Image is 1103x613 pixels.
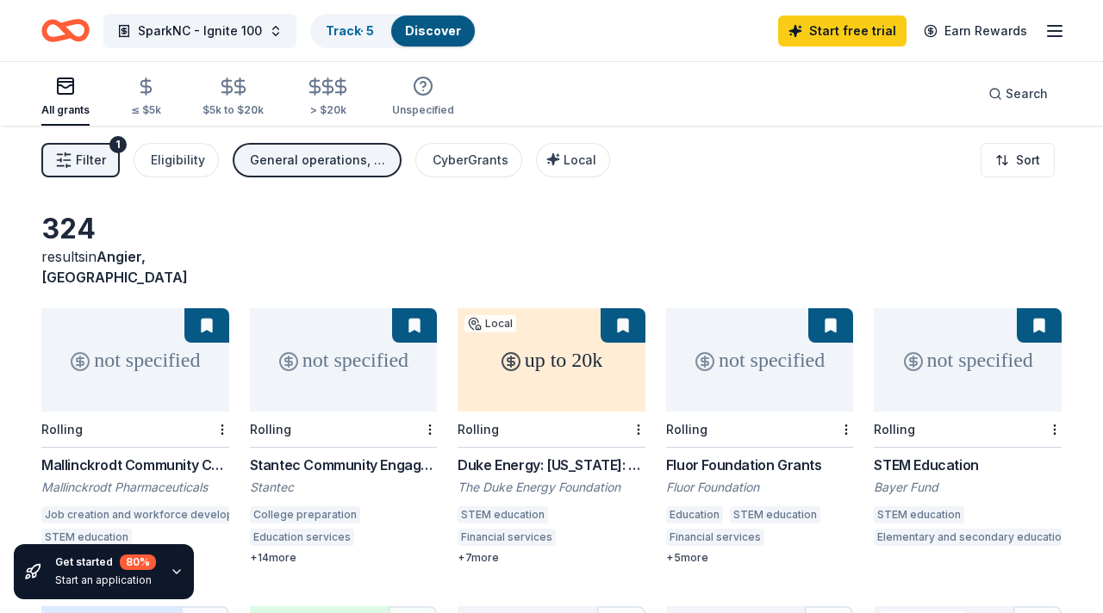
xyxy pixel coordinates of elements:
div: STEM Education [874,455,1062,475]
div: 80 % [120,554,156,570]
a: not specifiedRollingMallinckrodt Community Charitable Giving ProgramMallinckrodt PharmaceuticalsJ... [41,308,229,565]
div: + 7 more [458,551,645,565]
button: Sort [981,143,1055,177]
button: CyberGrants [415,143,522,177]
div: Rolling [41,422,83,437]
div: not specified [250,308,438,412]
div: Elementary and secondary education [874,529,1071,546]
div: $5k to $20k [203,103,264,117]
button: > $20k [305,70,351,126]
a: up to 20kLocalRollingDuke Energy: [US_STATE]: Local Impact GrantsThe Duke Energy FoundationSTEM e... [458,308,645,565]
div: Mallinckrodt Pharmaceuticals [41,479,229,496]
div: STEM education [874,506,964,523]
a: not specifiedRollingSTEM EducationBayer FundSTEM educationElementary and secondary education [874,308,1062,551]
div: All grants [41,103,90,117]
div: STEM education [41,529,132,546]
div: Financial services [458,529,556,546]
div: not specified [874,308,1062,412]
div: + 5 more [666,551,854,565]
span: Sort [1016,150,1040,170]
div: STEM education [730,506,820,523]
div: General operations, Capital, Training and capacity building [250,150,388,170]
a: not specifiedRollingStantec Community Engagement GrantStantecCollege preparationEducation service... [250,308,438,565]
span: in [41,248,188,286]
button: Local [536,143,610,177]
div: + 14 more [250,551,438,565]
a: not specifiedRollingFluor Foundation GrantsFluor FoundationEducationSTEM educationFinancial servi... [666,308,854,565]
div: College preparation [250,506,360,523]
div: Duke Energy: [US_STATE]: Local Impact Grants [458,455,645,475]
button: $5k to $20k [203,70,264,126]
div: not specified [41,308,229,412]
div: Bayer Fund [874,479,1062,496]
div: Rolling [458,422,499,437]
div: results [41,246,229,288]
div: Start an application [55,573,156,587]
div: CyberGrants [433,150,508,170]
div: 1 [109,136,127,153]
a: Home [41,10,90,51]
button: Search [975,77,1062,111]
button: Track· 5Discover [310,14,477,48]
div: Stantec [250,479,438,496]
div: Local [464,315,516,332]
div: Financial services [666,529,764,546]
div: STEM education [458,506,548,523]
button: ≤ $5k [131,70,161,126]
div: 324 [41,212,229,246]
div: Fluor Foundation Grants [666,455,854,475]
div: up to 20k [458,308,645,412]
div: Mallinckrodt Community Charitable Giving Program [41,455,229,475]
div: not specified [666,308,854,412]
div: The Duke Energy Foundation [458,479,645,496]
button: All grants [41,69,90,126]
button: Unspecified [392,69,454,126]
button: Eligibility [134,143,219,177]
div: Education [666,506,723,523]
button: General operations, Capital, Training and capacity building [233,143,402,177]
div: Education services [250,529,354,546]
a: Track· 5 [326,23,374,38]
div: ≤ $5k [131,103,161,117]
div: Job creation and workforce development [41,506,263,523]
div: Get started [55,554,156,570]
div: Unspecified [392,103,454,117]
a: Start free trial [778,15,907,46]
div: Stantec Community Engagement Grant [250,455,438,475]
a: Earn Rewards [913,15,1038,46]
div: Rolling [874,422,915,437]
div: Eligibility [151,150,205,170]
div: Fluor Foundation [666,479,854,496]
span: SparkNC - Ignite 100 [138,21,262,41]
span: Angier, [GEOGRAPHIC_DATA] [41,248,188,286]
div: Rolling [250,422,291,437]
button: Filter1 [41,143,120,177]
a: Discover [405,23,461,38]
span: Search [1006,84,1048,104]
button: SparkNC - Ignite 100 [103,14,296,48]
span: Local [564,152,596,167]
span: Filter [76,150,106,170]
div: > $20k [305,103,351,117]
div: Rolling [666,422,707,437]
